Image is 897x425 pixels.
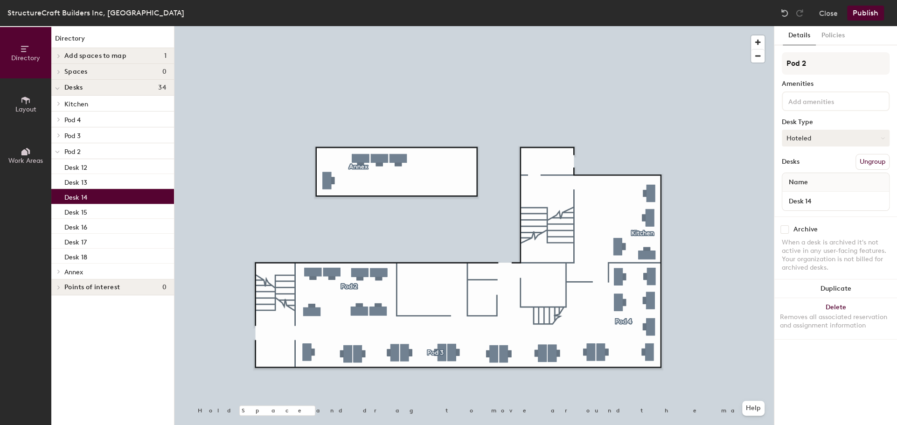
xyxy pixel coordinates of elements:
img: Redo [795,8,804,18]
p: Desk 14 [64,191,87,202]
div: Desks [782,158,800,166]
span: Pod 3 [64,132,81,140]
span: Name [784,174,813,191]
div: Archive [793,226,818,233]
div: Amenities [782,80,890,88]
p: Desk 15 [64,206,87,216]
button: Help [742,401,765,416]
div: Desk Type [782,118,890,126]
span: Points of interest [64,284,120,291]
button: Close [819,6,838,21]
p: Desk 12 [64,161,87,172]
button: Publish [847,6,884,21]
button: Details [783,26,816,45]
p: Desk 18 [64,251,87,261]
span: 0 [162,284,167,291]
p: Desk 13 [64,176,87,187]
span: 34 [158,84,167,91]
span: Pod 4 [64,116,81,124]
span: Layout [15,105,36,113]
img: Undo [780,8,789,18]
span: Work Areas [8,157,43,165]
span: 1 [164,52,167,60]
span: Annex [64,268,83,276]
span: Kitchen [64,100,88,108]
button: Duplicate [774,279,897,298]
input: Unnamed desk [784,195,887,208]
span: 0 [162,68,167,76]
span: Pod 2 [64,148,81,156]
h1: Directory [51,34,174,48]
input: Add amenities [786,95,870,106]
span: Add spaces to map [64,52,126,60]
button: DeleteRemoves all associated reservation and assignment information [774,298,897,339]
div: When a desk is archived it's not active in any user-facing features. Your organization is not bil... [782,238,890,272]
div: StructureCraft Builders Inc, [GEOGRAPHIC_DATA] [7,7,184,19]
span: Spaces [64,68,88,76]
div: Removes all associated reservation and assignment information [780,313,891,330]
span: Desks [64,84,83,91]
p: Desk 17 [64,236,87,246]
span: Directory [11,54,40,62]
button: Policies [816,26,850,45]
p: Desk 16 [64,221,87,231]
button: Ungroup [855,154,890,170]
button: Hoteled [782,130,890,146]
